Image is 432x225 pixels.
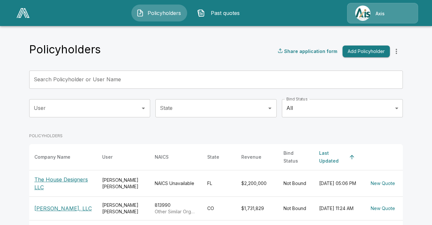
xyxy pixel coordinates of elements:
[29,133,403,139] p: POLICYHOLDERS
[29,43,101,56] h4: Policyholders
[340,46,390,58] a: Add Policyholder
[102,153,113,161] div: User
[139,104,148,113] button: Open
[136,9,144,17] img: Policyholders Icon
[202,170,236,196] td: FL
[17,8,30,18] img: AA Logo
[278,196,314,220] td: Not Bound
[265,104,274,113] button: Open
[150,170,202,196] td: NAICS Unavailable
[241,153,261,161] div: Revenue
[284,48,337,55] p: Share application form
[34,205,92,212] p: [PERSON_NAME], LLC
[278,144,314,170] th: Bind Status
[236,170,278,196] td: $2,200,000
[319,149,346,165] div: Last Updated
[236,196,278,220] td: $1,731,829
[131,5,187,21] button: Policyholders IconPolicyholders
[197,9,205,17] img: Past quotes Icon
[282,99,403,117] div: All
[155,208,197,215] p: Other Similar Organizations (except Business, Professional, Labor, and Political Organizations)
[368,203,398,215] button: New Quote
[155,202,197,215] div: 813990
[314,170,363,196] td: [DATE] 05:06 PM
[207,153,219,161] div: State
[102,202,144,215] div: [PERSON_NAME] [PERSON_NAME]
[342,46,390,58] button: Add Policyholder
[34,176,92,191] p: The House Designers LLC
[202,196,236,220] td: CO
[368,178,398,190] button: New Quote
[147,9,182,17] span: Policyholders
[34,153,70,161] div: Company Name
[102,177,144,190] div: [PERSON_NAME] [PERSON_NAME]
[278,170,314,196] td: Not Bound
[390,45,403,58] button: more
[314,196,363,220] td: [DATE] 11:24 AM
[286,96,307,102] label: Bind Status
[155,153,169,161] div: NAICS
[208,9,243,17] span: Past quotes
[192,5,248,21] button: Past quotes IconPast quotes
